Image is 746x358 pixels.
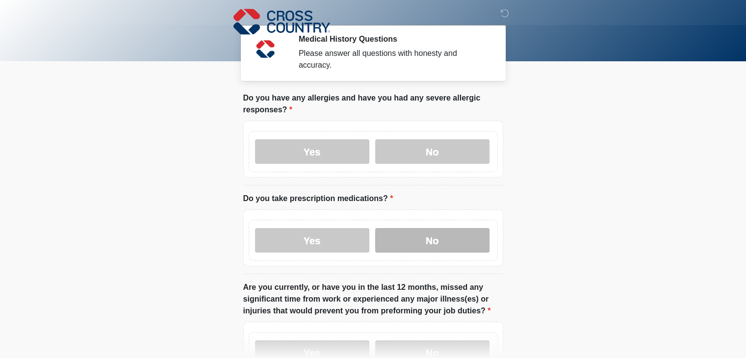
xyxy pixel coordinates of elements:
[375,228,489,253] label: No
[243,92,503,116] label: Do you have any allergies and have you had any severe allergic responses?
[375,139,489,164] label: No
[251,34,280,64] img: Agent Avatar
[243,281,503,317] label: Are you currently, or have you in the last 12 months, missed any significant time from work or ex...
[255,228,369,253] label: Yes
[233,7,331,36] img: Cross Country Logo
[243,193,393,205] label: Do you take prescription medications?
[299,48,489,71] div: Please answer all questions with honesty and accuracy.
[255,139,369,164] label: Yes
